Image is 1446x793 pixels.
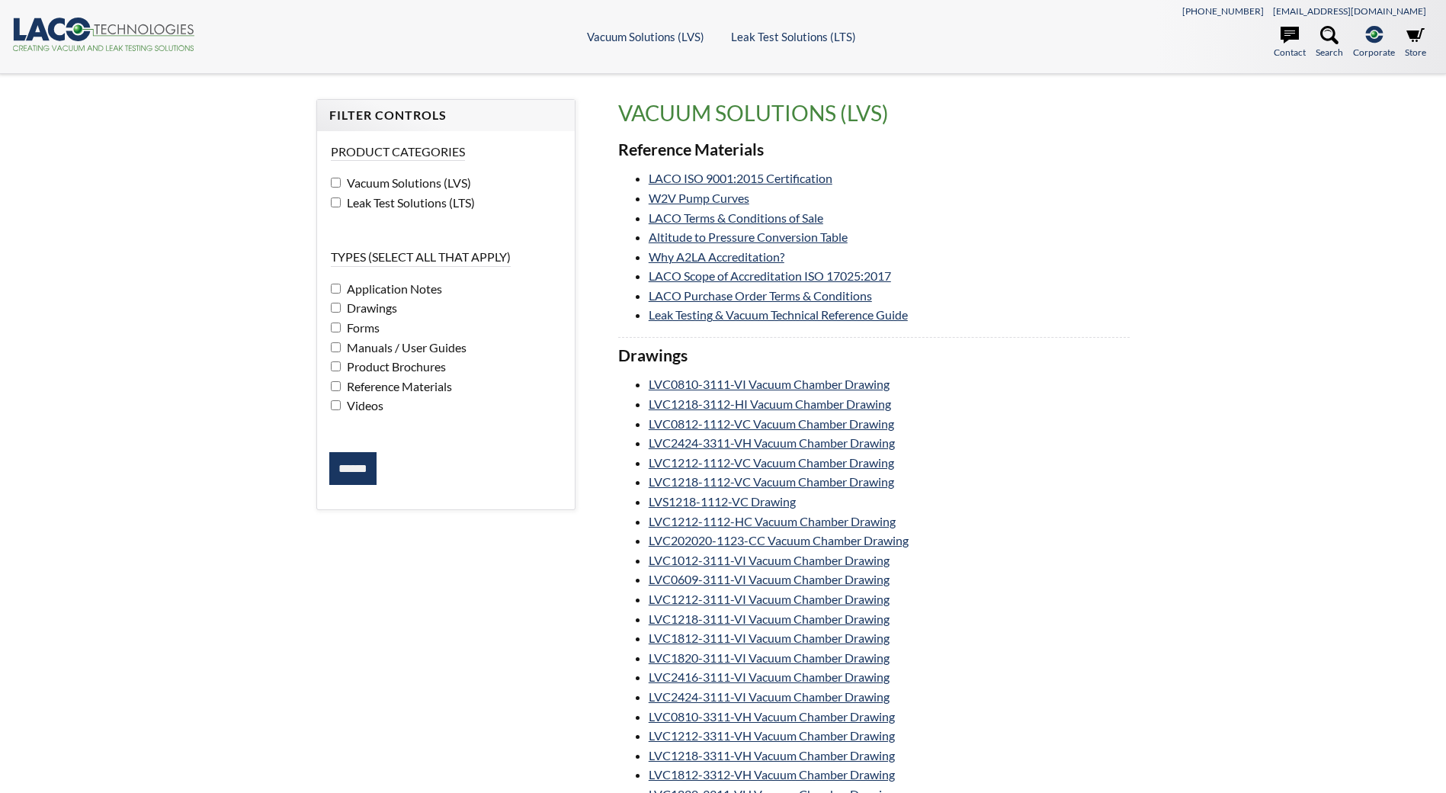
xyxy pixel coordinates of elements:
[649,533,909,547] a: LVC202020-1123-CC Vacuum Chamber Drawing
[618,345,1130,367] h3: Drawings
[649,474,894,489] a: LVC1218-1112-VC Vacuum Chamber Drawing
[343,398,383,413] span: Videos
[649,514,896,528] a: LVC1212-1112-HC Vacuum Chamber Drawing
[649,249,784,264] a: Why A2LA Accreditation?
[331,249,511,266] legend: Types (select all that apply)
[649,377,890,391] a: LVC0810-3111-VI Vacuum Chamber Drawing
[649,230,848,244] a: Altitude to Pressure Conversion Table
[329,108,562,124] h4: Filter Controls
[331,323,341,332] input: Forms
[649,650,890,665] a: LVC1820-3111-VI Vacuum Chamber Drawing
[331,178,341,188] input: Vacuum Solutions (LVS)
[649,612,890,626] a: LVC1218-3111-VI Vacuum Chamber Drawing
[587,30,704,43] a: Vacuum Solutions (LVS)
[649,268,891,283] a: LACO Scope of Accreditation ISO 17025:2017
[731,30,856,43] a: Leak Test Solutions (LTS)
[649,307,908,322] a: Leak Testing & Vacuum Technical Reference Guide
[343,320,380,335] span: Forms
[649,631,890,645] a: LVC1812-3111-VI Vacuum Chamber Drawing
[343,340,467,355] span: Manuals / User Guides
[1274,26,1306,59] a: Contact
[649,669,890,684] a: LVC2416-3111-VI Vacuum Chamber Drawing
[1405,26,1426,59] a: Store
[649,689,890,704] a: LVC2424-3111-VI Vacuum Chamber Drawing
[343,359,446,374] span: Product Brochures
[649,171,832,185] a: LACO ISO 9001:2015 Certification
[649,435,895,450] a: LVC2424-3311-VH Vacuum Chamber Drawing
[331,400,341,410] input: Videos
[649,728,895,743] a: LVC1212-3311-VH Vacuum Chamber Drawing
[343,300,397,315] span: Drawings
[343,281,442,296] span: Application Notes
[1273,5,1426,17] a: [EMAIL_ADDRESS][DOMAIN_NAME]
[1353,45,1395,59] span: Corporate
[331,284,341,294] input: Application Notes
[649,767,895,782] a: LVC1812-3312-VH Vacuum Chamber Drawing
[343,379,452,393] span: Reference Materials
[331,381,341,391] input: Reference Materials
[331,143,465,161] legend: Product Categories
[1316,26,1343,59] a: Search
[649,748,895,762] a: LVC1218-3311-VH Vacuum Chamber Drawing
[331,303,341,313] input: Drawings
[649,396,891,411] a: LVC1218-3112-HI Vacuum Chamber Drawing
[618,140,1130,161] h3: Reference Materials
[649,191,749,205] a: W2V Pump Curves
[649,553,890,567] a: LVC1012-3111-VI Vacuum Chamber Drawing
[649,455,894,470] a: LVC1212-1112-VC Vacuum Chamber Drawing
[618,100,889,126] span: translation missing: en.product_groups.Vacuum Solutions (LVS)
[649,709,895,724] a: LVC0810-3311-VH Vacuum Chamber Drawing
[649,416,894,431] a: LVC0812-1112-VC Vacuum Chamber Drawing
[649,288,872,303] a: LACO Purchase Order Terms & Conditions
[649,210,823,225] a: LACO Terms & Conditions of Sale
[331,361,341,371] input: Product Brochures
[1182,5,1264,17] a: [PHONE_NUMBER]
[343,175,471,190] span: Vacuum Solutions (LVS)
[331,342,341,352] input: Manuals / User Guides
[649,592,890,606] a: LVC1212-3111-VI Vacuum Chamber Drawing
[331,197,341,207] input: Leak Test Solutions (LTS)
[343,195,475,210] span: Leak Test Solutions (LTS)
[649,494,796,509] a: LVS1218-1112-VC Drawing
[649,572,890,586] a: LVC0609-3111-VI Vacuum Chamber Drawing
